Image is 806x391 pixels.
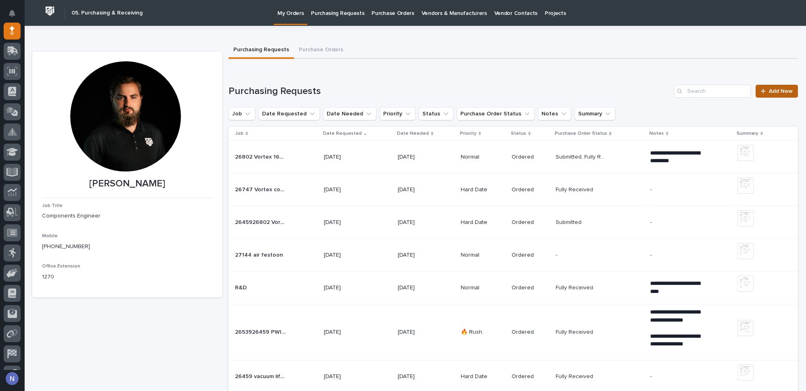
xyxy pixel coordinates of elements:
a: Add New [756,85,798,98]
button: Notes [538,107,571,120]
tr: 2645926802 Vortex 460V vacuum lifter2645926802 Vortex 460V vacuum lifter [DATE][DATE]Hard DateOrd... [229,206,798,239]
p: Fully Received [555,185,594,193]
p: 26802 Vortex 16H230 [235,152,287,161]
p: Fully Received [555,283,594,291]
tr: 2653926459 PWI built Anver lifters2653926459 PWI built Anver lifters [DATE][DATE]🔥 RushOrderedFul... [229,304,798,360]
p: Ordered [512,186,549,193]
button: Summary [575,107,615,120]
p: Fully Received [555,327,594,336]
p: Date Requested [323,129,362,138]
p: 1270 [42,273,212,281]
button: Purchasing Requests [229,42,294,59]
p: Submitted, Fully Received [555,152,607,161]
span: Add New [769,88,793,94]
p: [DATE] [324,329,374,336]
span: Mobile [42,234,58,238]
p: Fully Received [555,372,594,380]
p: Ordered [512,219,549,226]
p: Normal [461,154,505,161]
button: Job [229,107,255,120]
p: [DATE] [324,373,374,380]
span: Office Extension [42,264,80,269]
p: Hard Date [461,373,505,380]
p: [DATE] [324,186,374,193]
tr: 27144 air festoon27144 air festoon [DATE][DATE]NormalOrdered-- - [229,239,798,272]
p: Summary [737,129,758,138]
p: Normal [461,252,505,259]
p: Ordered [512,329,549,336]
p: Ordered [512,284,549,291]
h2: 05. Purchasing & Receiving [71,10,143,17]
p: [DATE] [398,219,448,226]
button: Purchase Orders [294,42,348,59]
button: Status [419,107,453,120]
p: Date Needed [397,129,429,138]
p: Ordered [512,252,549,259]
p: [DATE] [398,252,448,259]
span: Job Title [42,203,63,208]
p: Hard Date [461,186,505,193]
p: Status [511,129,526,138]
p: - [650,373,701,380]
tr: 26747 Vortex components26747 Vortex components [DATE][DATE]Hard DateOrderedFully ReceivedFully Re... [229,174,798,206]
p: 27144 air festoon [235,250,285,259]
p: [DATE] [324,219,374,226]
button: Purchase Order Status [457,107,535,120]
p: 26459 vacuum lifter [235,372,287,380]
p: Normal [461,284,505,291]
button: Priority [380,107,416,120]
p: [DATE] [324,284,374,291]
p: 🔥 Rush [461,329,505,336]
p: 26747 Vortex components [235,185,287,193]
p: 2645926802 Vortex 460V vacuum lifter [235,217,287,226]
p: [DATE] [398,186,448,193]
p: Submitted [555,217,583,226]
button: users-avatar [4,370,21,387]
tr: 26802 Vortex 16H23026802 Vortex 16H230 [DATE][DATE]NormalOrderedSubmitted, Fully ReceivedSubmitte... [229,141,798,174]
a: [PHONE_NUMBER] [42,244,90,249]
p: - [650,186,701,193]
p: Hard Date [461,219,505,226]
p: - [555,250,558,259]
p: [DATE] [324,154,374,161]
p: 2653926459 PWI built Anver lifters [235,327,287,336]
button: Date Requested [258,107,320,120]
div: Notifications [10,10,21,23]
p: [DATE] [398,284,448,291]
p: - [650,219,701,226]
button: Notifications [4,5,21,22]
p: [DATE] [398,373,448,380]
button: Date Needed [323,107,376,120]
p: Ordered [512,154,549,161]
input: Search [674,85,751,98]
p: Components Engineer [42,212,212,220]
p: Job [235,129,243,138]
p: - [650,252,701,259]
img: Workspace Logo [42,4,57,19]
p: [DATE] [324,252,374,259]
p: [DATE] [398,329,448,336]
p: Purchase Order Status [554,129,607,138]
p: [DATE] [398,154,448,161]
p: Notes [649,129,664,138]
h1: Purchasing Requests [229,86,671,97]
p: Ordered [512,373,549,380]
p: Priority [460,129,476,138]
p: [PERSON_NAME] [42,178,212,190]
p: R&D [235,283,248,291]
